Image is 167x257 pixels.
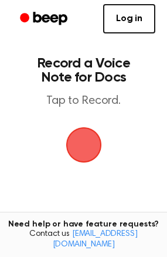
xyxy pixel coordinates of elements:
a: [EMAIL_ADDRESS][DOMAIN_NAME] [53,230,138,249]
p: Tap to Record. [21,94,146,109]
a: Log in [103,4,155,33]
span: Contact us [7,229,160,250]
img: Beep Logo [66,127,101,163]
a: Beep [12,8,78,31]
h1: Record a Voice Note for Docs [21,56,146,84]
